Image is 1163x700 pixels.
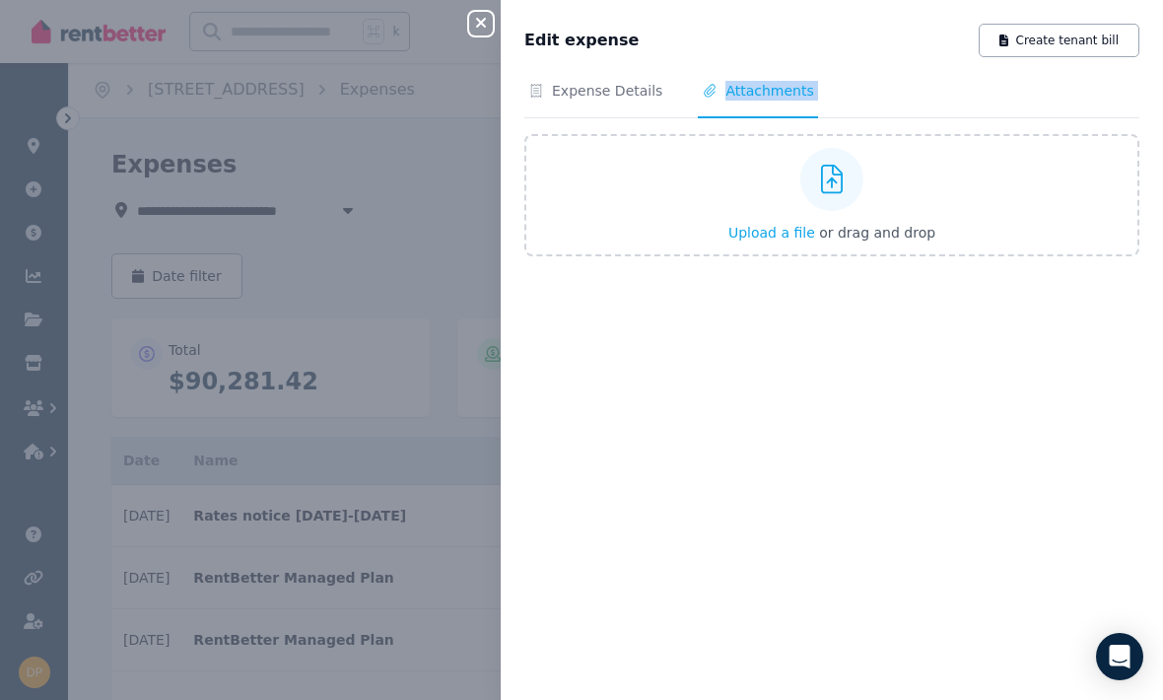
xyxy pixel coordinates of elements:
span: Expense Details [552,81,662,101]
button: Create tenant bill [979,24,1139,57]
button: Upload a file or drag and drop [728,223,935,243]
span: or drag and drop [819,225,935,241]
span: Upload a file [728,225,815,241]
div: Open Intercom Messenger [1096,633,1143,680]
span: Attachments [725,81,813,101]
span: Edit expense [524,29,639,52]
nav: Tabs [524,81,1139,118]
